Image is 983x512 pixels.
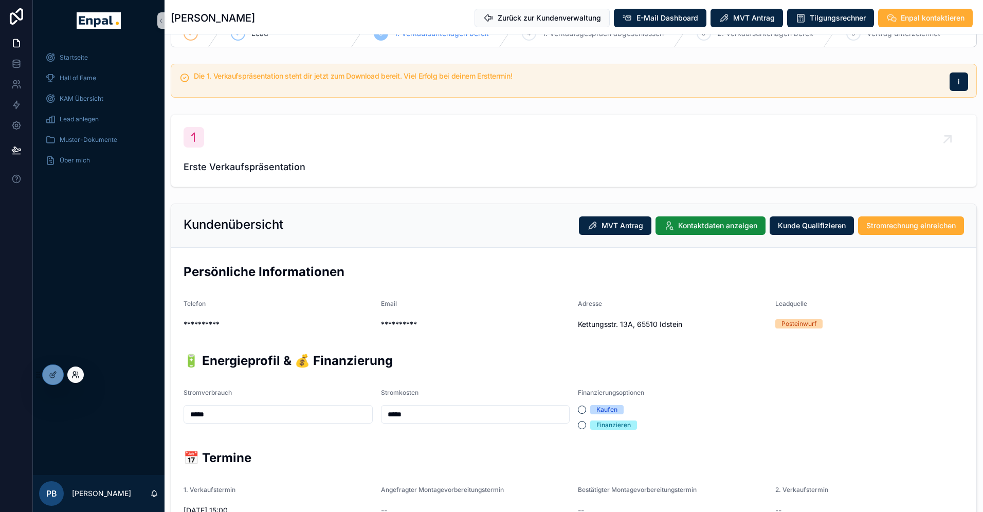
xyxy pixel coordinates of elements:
[787,9,874,27] button: Tilgungsrechner
[184,352,964,369] h2: 🔋 Energieprofil & 💰 Finanzierung
[60,95,103,103] span: KAM Übersicht
[781,319,816,328] div: Posteinwurf
[775,486,828,493] span: 2. Verkaufstermin
[602,221,643,231] span: MVT Antrag
[810,13,866,23] span: Tilgungsrechner
[958,77,960,87] span: i
[778,221,846,231] span: Kunde Qualifizieren
[184,486,235,493] span: 1. Verkaufstermin
[33,41,165,183] div: scrollable content
[39,151,158,170] a: Über mich
[171,115,976,187] a: Erste Verkaufspräsentation
[184,216,283,233] h2: Kundenübersicht
[184,263,964,280] h2: Persönliche Informationen
[770,216,854,235] button: Kunde Qualifizieren
[596,405,617,414] div: Kaufen
[184,300,206,307] span: Telefon
[381,300,397,307] span: Email
[901,13,964,23] span: Enpal kontaktieren
[498,13,601,23] span: Zurück zur Kundenverwaltung
[60,74,96,82] span: Hall of Fame
[39,48,158,67] a: Startseite
[578,319,767,330] span: Kettungsstr. 13A, 65510 Idstein
[711,9,783,27] button: MVT Antrag
[578,389,644,396] span: Finanzierungsoptionen
[184,389,232,396] span: Stromverbrauch
[381,486,504,493] span: Angefragter Montagevorbereitungstermin
[184,160,964,174] span: Erste Verkaufspräsentation
[614,9,706,27] button: E-Mail Dashboard
[878,9,973,27] button: Enpal kontaktieren
[578,486,697,493] span: Bestätigter Montagevorbereitungstermin
[60,115,99,123] span: Lead anlegen
[72,488,131,499] p: [PERSON_NAME]
[733,13,775,23] span: MVT Antrag
[678,221,757,231] span: Kontaktdaten anzeigen
[866,221,956,231] span: Stromrechnung einreichen
[858,216,964,235] button: Stromrechnung einreichen
[171,11,255,25] h1: [PERSON_NAME]
[60,136,117,144] span: Muster-Dokumente
[60,53,88,62] span: Startseite
[39,131,158,149] a: Muster-Dokumente
[775,300,807,307] span: Leadquelle
[60,156,90,164] span: Über mich
[39,69,158,87] a: Hall of Fame
[194,72,941,80] h5: Die 1. Verkaufspräsentation steht dir jetzt zum Download bereit. Viel Erfolg bei deinem Ersttermin!
[46,487,57,500] span: PB
[77,12,120,29] img: App logo
[656,216,766,235] button: Kontaktdaten anzeigen
[184,449,964,466] h2: 📅 Termine
[596,420,631,430] div: Finanzieren
[636,13,698,23] span: E-Mail Dashboard
[950,72,968,91] button: i
[475,9,610,27] button: Zurück zur Kundenverwaltung
[579,216,651,235] button: MVT Antrag
[381,389,418,396] span: Stromkosten
[39,89,158,108] a: KAM Übersicht
[578,300,602,307] span: Adresse
[39,110,158,129] a: Lead anlegen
